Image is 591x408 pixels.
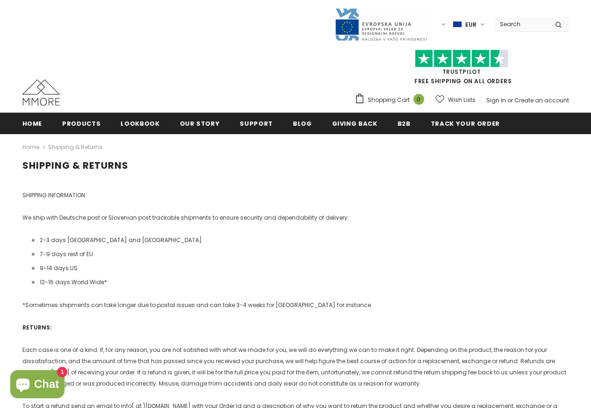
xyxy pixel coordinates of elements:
[22,79,60,106] img: MMORE Cases
[355,54,569,85] span: FREE SHIPPING ON ALL ORDERS
[32,249,569,260] li: 7-9 days rest of EU
[240,119,273,128] span: support
[180,119,220,128] span: Our Story
[332,119,377,128] span: Giving back
[48,142,102,153] span: Shipping & Returns
[435,92,476,108] a: Wish Lists
[22,190,569,201] p: SHIPPING INFORMATION:
[293,119,312,128] span: Blog
[180,113,220,134] a: Our Story
[448,95,476,105] span: Wish Lists
[32,277,569,288] li: 12-16 days World Wide*
[7,370,67,401] inbox-online-store-chat: Shopify online store chat
[32,263,569,274] li: 9-14 days US
[332,113,377,134] a: Giving back
[22,142,39,153] a: Home
[507,96,513,104] span: or
[22,300,569,311] p: *Sometimes shipments can take longer due to postal issues and can take 3-4 weeks for [GEOGRAPHIC_...
[442,68,481,76] a: Trustpilot
[494,17,548,31] input: Search Site
[368,95,410,105] span: Shopping Cart
[62,113,100,134] a: Products
[514,96,569,104] a: Create an account
[22,159,128,172] span: Shipping & Returns
[293,113,312,134] a: Blog
[335,20,428,28] a: Javni Razpis
[240,113,273,134] a: support
[121,119,159,128] span: Lookbook
[398,119,411,128] span: B2B
[413,94,424,105] span: 0
[335,7,428,42] img: Javni Razpis
[486,96,506,104] a: Sign In
[415,50,508,68] img: Trust Pilot Stars
[355,93,429,107] a: Shopping Cart 0
[22,119,43,128] span: Home
[431,113,500,134] a: Track your order
[121,113,159,134] a: Lookbook
[22,113,43,134] a: Home
[22,344,569,389] p: Each case is one of a kind. If, for any reason, you are not satisfied with what we made for you, ...
[22,212,569,223] p: We ship with Deutsche post or Slovenian post trackable shipments to ensure security and dependabi...
[465,20,477,29] span: EUR
[398,113,411,134] a: B2B
[22,323,52,331] strong: RETURNS:
[62,119,100,128] span: Products
[431,119,500,128] span: Track your order
[32,235,569,246] li: 2-3 days [GEOGRAPHIC_DATA] and [GEOGRAPHIC_DATA]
